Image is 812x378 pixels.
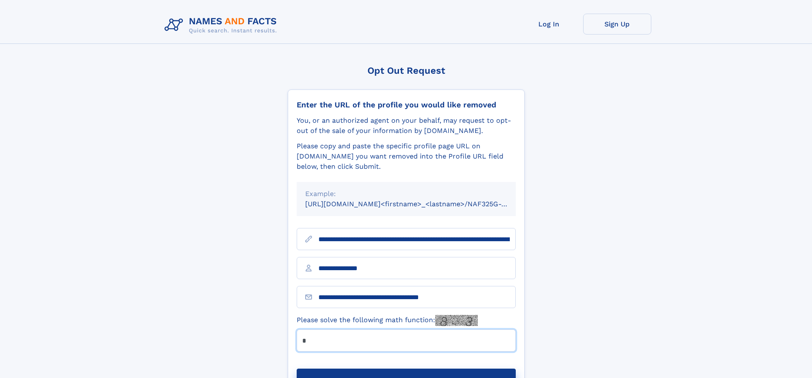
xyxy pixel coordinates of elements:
[297,141,516,172] div: Please copy and paste the specific profile page URL on [DOMAIN_NAME] you want removed into the Pr...
[297,115,516,136] div: You, or an authorized agent on your behalf, may request to opt-out of the sale of your informatio...
[297,100,516,110] div: Enter the URL of the profile you would like removed
[288,65,525,76] div: Opt Out Request
[297,315,478,326] label: Please solve the following math function:
[161,14,284,37] img: Logo Names and Facts
[515,14,583,35] a: Log In
[305,189,507,199] div: Example:
[305,200,532,208] small: [URL][DOMAIN_NAME]<firstname>_<lastname>/NAF325G-xxxxxxxx
[583,14,651,35] a: Sign Up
